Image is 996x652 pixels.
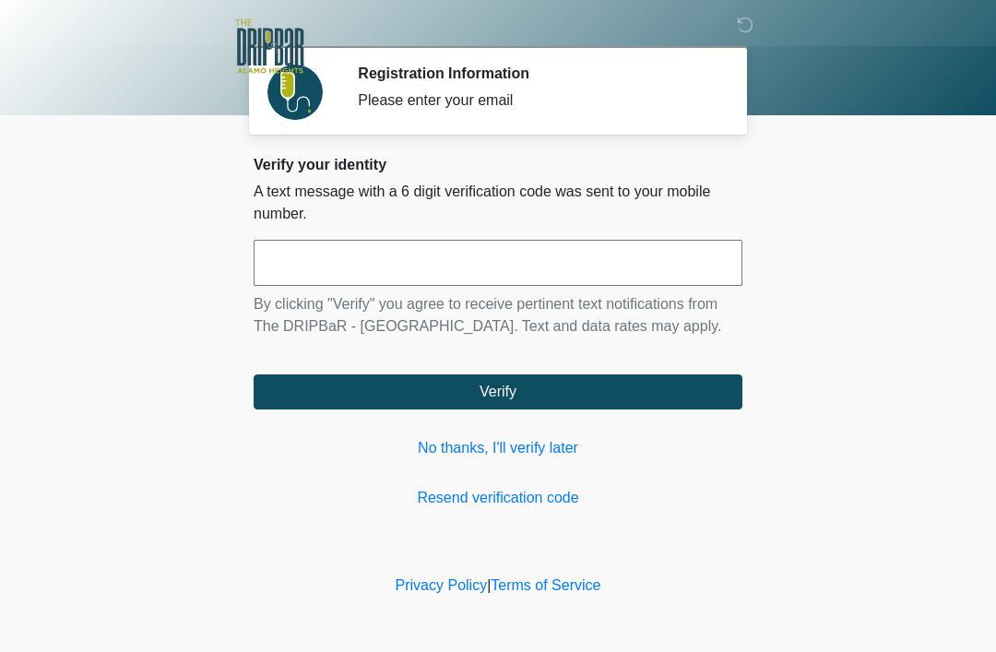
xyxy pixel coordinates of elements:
h2: Verify your identity [254,156,742,173]
a: | [487,577,491,593]
p: By clicking "Verify" you agree to receive pertinent text notifications from The DRIPBaR - [GEOGRA... [254,293,742,338]
a: Resend verification code [254,487,742,509]
img: The DRIPBaR - Alamo Heights Logo [235,14,304,79]
a: Privacy Policy [396,577,488,593]
p: A text message with a 6 digit verification code was sent to your mobile number. [254,181,742,225]
a: Terms of Service [491,577,600,593]
div: Please enter your email [358,89,715,112]
a: No thanks, I'll verify later [254,437,742,459]
button: Verify [254,374,742,409]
